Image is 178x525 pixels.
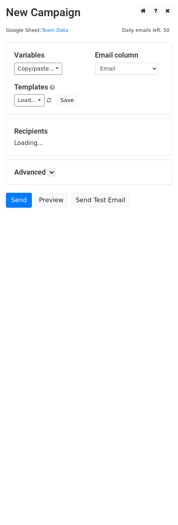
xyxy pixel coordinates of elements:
a: Copy/paste... [14,63,62,75]
a: Templates [14,83,48,91]
a: Daily emails left: 50 [119,27,172,33]
span: Daily emails left: 50 [119,26,172,35]
a: Send [6,193,32,208]
button: Save [57,94,77,106]
div: Loading... [14,127,164,147]
h5: Email column [95,51,164,60]
a: Send Test Email [70,193,130,208]
a: Load... [14,94,44,106]
a: Team Data [41,27,68,33]
h2: New Campaign [6,6,172,19]
a: Preview [34,193,69,208]
h5: Variables [14,51,83,60]
h5: Recipients [14,127,164,136]
h5: Advanced [14,168,164,177]
small: Google Sheet: [6,27,68,33]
